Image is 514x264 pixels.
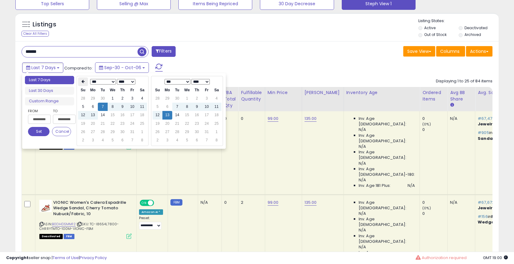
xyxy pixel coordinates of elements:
td: 4 [98,136,108,144]
label: Out of Stock [424,32,447,37]
a: B0DHDSMM12 [52,222,76,227]
td: 7 [172,103,182,111]
th: Tu [172,86,182,94]
span: Compared to: [64,65,93,71]
small: (0%) [422,122,431,127]
span: Inv. Age 181 Plus: [359,183,391,188]
td: 3 [88,136,98,144]
li: Last 7 Days [25,76,74,84]
td: 5 [182,136,192,144]
li: Custom Range [25,97,74,105]
label: Archived [464,32,481,37]
td: 21 [172,120,182,128]
td: 1 [212,128,221,136]
td: 8 [137,136,147,144]
span: Last 7 Days [31,65,56,71]
th: Su [78,86,88,94]
td: 15 [182,111,192,119]
td: 7 [202,136,212,144]
span: Inv. Age [DEMOGRAPHIC_DATA]: [359,216,415,227]
b: VIONIC Women's Calera Espadrille Wedge Sandal, Cherry Tomato Nubuck/Fabric, 10 [53,200,128,219]
td: 16 [118,111,127,119]
div: Avg BB Share [450,89,472,102]
h5: Listings [33,20,56,29]
td: 29 [162,94,172,103]
span: ON [140,200,148,205]
td: 23 [118,120,127,128]
div: Amazon AI * [139,209,163,215]
td: 18 [137,111,147,119]
li: Last 30 Days [25,87,74,95]
div: 2 [241,200,260,205]
span: #67,672 [478,199,494,205]
td: 12 [153,111,162,119]
span: #156 [478,214,488,219]
td: 21 [98,120,108,128]
a: Terms of Use [53,255,79,261]
td: 9 [192,103,202,111]
td: 28 [78,94,88,103]
td: 28 [98,128,108,136]
td: 20 [162,120,172,128]
div: 0 [422,127,447,132]
span: Columns [440,48,460,54]
td: 30 [192,128,202,136]
td: 2 [78,136,88,144]
th: We [182,86,192,94]
td: 4 [212,94,221,103]
div: ASIN: [39,200,132,238]
span: | SKU: TC-I8654L7800-CHRRYTMTO-100M-VIONIC-FBM [39,222,119,231]
th: Th [118,86,127,94]
div: 0 [422,211,447,216]
small: FBM [170,199,182,206]
div: 0 [224,200,234,205]
span: N/A [359,177,366,183]
a: 99.00 [268,199,279,206]
td: 29 [108,128,118,136]
button: Set [28,127,50,136]
div: Min Price [268,89,299,96]
td: 10 [127,103,137,111]
a: Privacy Policy [80,255,107,261]
a: 135.00 [305,116,317,122]
th: Mo [162,86,172,94]
td: 10 [202,103,212,111]
button: Filters [152,46,176,57]
span: N/A [359,127,366,132]
th: Sa [137,86,147,94]
span: Inv. Age [DEMOGRAPHIC_DATA]: [359,149,415,160]
td: 1 [137,128,147,136]
td: 1 [108,94,118,103]
td: 15 [108,111,118,119]
span: Heeled Sandals [478,130,508,141]
td: 29 [182,128,192,136]
td: 2 [192,94,202,103]
td: 26 [153,128,162,136]
td: 19 [153,120,162,128]
td: 6 [118,136,127,144]
td: 27 [88,128,98,136]
td: 13 [88,111,98,119]
td: 6 [162,103,172,111]
td: 19 [78,120,88,128]
td: 7 [127,136,137,144]
span: N/A [359,244,366,250]
td: 4 [172,136,182,144]
div: ASIN: [39,116,132,149]
td: 22 [108,120,118,128]
th: Th [192,86,202,94]
td: 2 [118,94,127,103]
button: Actions [466,46,492,57]
span: Sep-30 - Oct-06 [104,65,141,71]
div: seller snap | | [6,255,107,261]
button: Last 7 Days [22,62,63,73]
td: 31 [127,128,137,136]
label: Deactivated [464,25,488,30]
td: 20 [88,120,98,128]
td: 23 [192,120,202,128]
button: Columns [436,46,465,57]
span: All listings that are unavailable for purchase on Amazon for any reason other than out-of-stock [39,234,63,239]
span: #67,478 [478,116,495,121]
p: Listing States: [418,18,499,24]
td: 30 [172,94,182,103]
